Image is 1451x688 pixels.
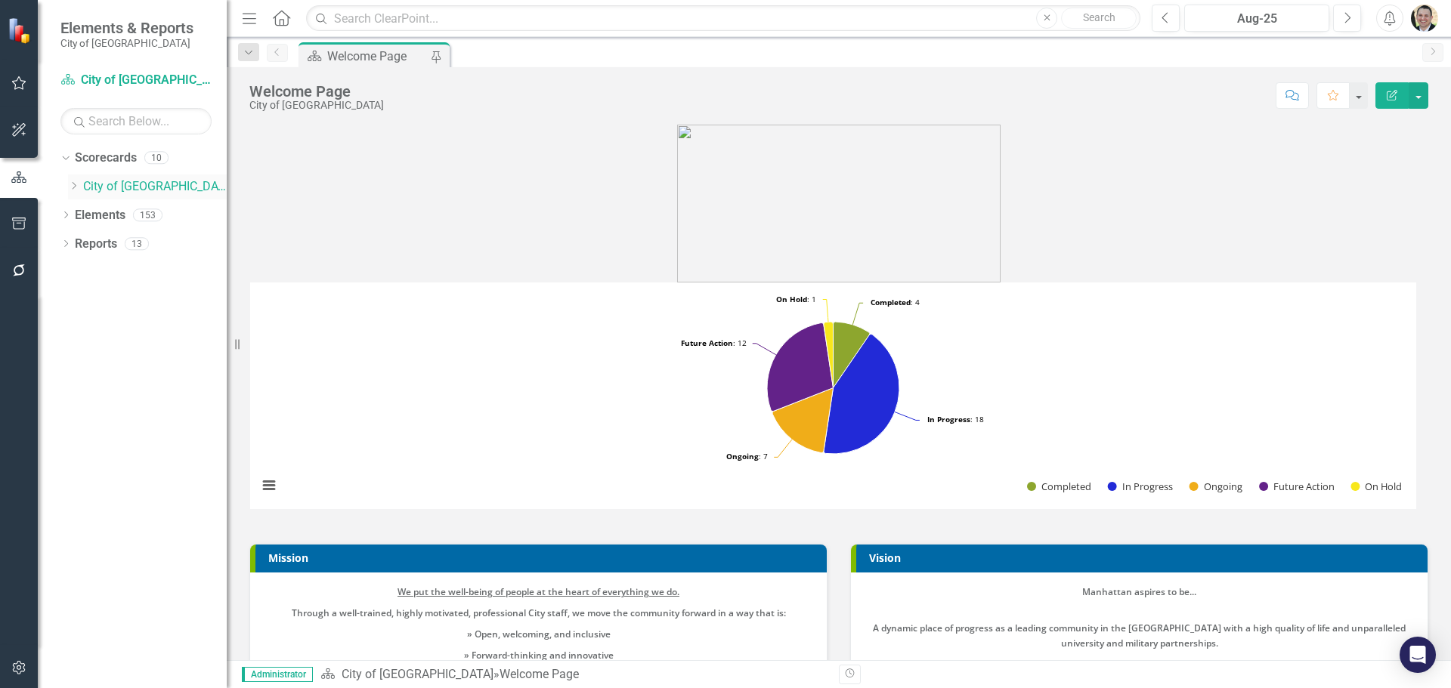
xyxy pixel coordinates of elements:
span: Elements & Reports [60,19,193,37]
button: Aug-25 [1184,5,1329,32]
path: Completed, 4. [833,322,869,387]
tspan: Completed [871,297,911,307]
a: City of [GEOGRAPHIC_DATA] [83,178,227,196]
button: Show On Hold [1350,480,1402,493]
div: City of [GEOGRAPHIC_DATA] [249,100,384,111]
a: City of [GEOGRAPHIC_DATA] [342,667,493,681]
text: : 12 [681,338,747,348]
path: In Progress, 18. [824,334,899,454]
div: Welcome Page [327,47,427,66]
a: Scorecards [75,150,137,167]
button: Search [1061,8,1137,29]
strong: » Forward-thinking and innovative [464,649,614,662]
a: Reports [75,236,117,253]
text: : 1 [776,294,816,304]
div: 153 [133,208,162,221]
div: Aug-25 [1190,10,1324,28]
a: Elements [75,207,125,224]
input: Search ClearPoint... [306,5,1140,32]
div: 13 [125,237,149,250]
tspan: In Progress [927,414,970,424]
strong: Manhattan aspires to be... [1082,585,1196,598]
span: Administrator [242,667,313,682]
div: Welcome Page [500,667,579,681]
input: Search Below... [60,108,212,134]
span: We put the well-being of people at the heart of everything we do. [398,585,679,598]
a: City of [GEOGRAPHIC_DATA] [60,72,212,89]
div: 10 [144,152,169,165]
div: Welcome Page [249,83,384,100]
path: Future Action, 12. [767,322,834,411]
button: View chart menu, Chart [258,475,280,496]
div: » [320,666,828,683]
img: CrossroadsMHKlogo-TRANSPARENT.png [677,125,1001,282]
strong: » Open, welcoming, and inclusive [467,628,611,640]
img: ClearPoint Strategy [8,17,34,44]
svg: Interactive chart [250,282,1416,509]
div: Chart. Highcharts interactive chart. [250,282,1428,509]
button: Show Ongoing [1190,480,1243,493]
text: : 7 [726,451,768,461]
h3: Vision [869,552,1420,563]
span: Search [1083,11,1115,23]
button: Show Future Action [1259,480,1334,493]
text: : 18 [927,414,984,424]
h3: Mission [268,552,819,563]
div: Open Intercom Messenger [1400,637,1436,673]
tspan: On Hold [776,294,807,304]
strong: Through a well-trained, highly motivated, professional City staff, we move the community forward ... [292,606,786,619]
tspan: Ongoing [726,451,759,461]
small: City of [GEOGRAPHIC_DATA] [60,37,193,49]
path: On Hold, 1. [824,322,834,387]
path: Ongoing, 7. [772,388,834,453]
text: : 4 [871,297,920,307]
strong: A dynamic place of progress as a leading community in the [GEOGRAPHIC_DATA] with a high quality o... [873,622,1406,649]
text: Future Action [1273,480,1335,493]
button: Show In Progress [1108,480,1173,493]
button: Show Completed [1027,480,1091,493]
tspan: Future Action [681,338,733,348]
img: Andrew Lawson [1411,5,1438,32]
